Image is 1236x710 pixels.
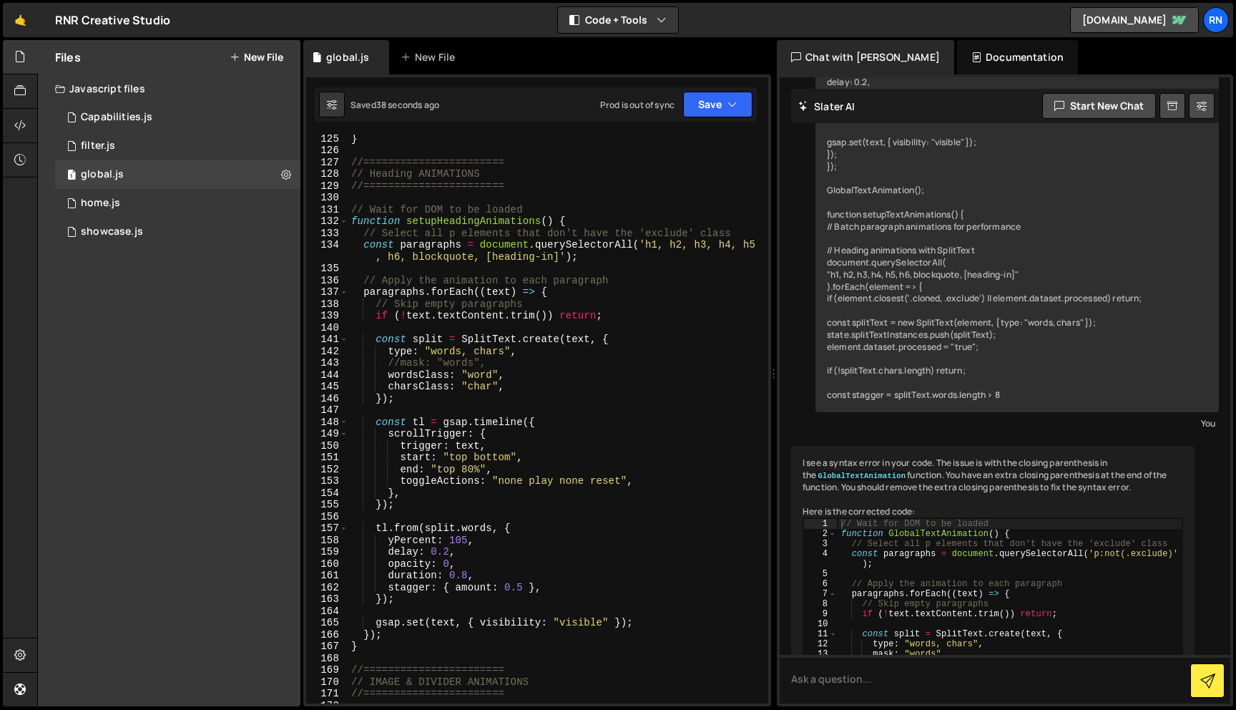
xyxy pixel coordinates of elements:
div: 139 [306,310,348,322]
div: 140 [306,322,348,334]
div: 11 [804,629,837,639]
button: New File [230,52,283,63]
div: 170 [306,676,348,689]
div: New File [401,50,461,64]
div: 3 [804,539,837,549]
code: GlobalTextAnimation [816,471,907,481]
div: 157 [306,522,348,535]
div: 144 [306,369,348,381]
span: 1 [67,170,76,182]
div: 159 [306,546,348,558]
div: 125 [306,133,348,145]
div: 162 [306,582,348,594]
div: 2785/4729.js [55,160,300,189]
div: 13 [804,649,837,659]
div: 137 [306,286,348,298]
div: 147 [306,404,348,417]
div: 154 [306,487,348,500]
div: 166 [306,629,348,641]
a: 🤙 [3,3,38,37]
div: 145 [306,381,348,393]
div: 127 [306,157,348,169]
div: 129 [306,180,348,193]
div: 171 [306,688,348,700]
div: 2785/4730.js [55,189,300,218]
div: 8 [804,599,837,609]
div: 126 [306,145,348,157]
div: 136 [306,275,348,287]
button: Save [683,92,752,117]
div: 156 [306,511,348,523]
div: global.js [326,50,369,64]
div: 160 [306,558,348,570]
h2: Files [55,49,81,65]
div: 7 [804,589,837,599]
div: home.js [81,197,120,210]
div: 165 [306,617,348,629]
div: 6 [804,579,837,589]
div: 2785/35735.js [55,132,300,160]
div: 155 [306,499,348,511]
div: Javascript files [38,74,300,103]
div: 130 [306,192,348,204]
div: 10 [804,619,837,629]
a: [DOMAIN_NAME] [1070,7,1199,33]
div: 143 [306,357,348,369]
div: 150 [306,440,348,452]
div: showcase.js [81,225,143,238]
div: 38 seconds ago [376,99,439,111]
div: 149 [306,428,348,440]
div: 153 [306,475,348,487]
div: 168 [306,653,348,665]
div: 141 [306,334,348,346]
button: Code + Tools [558,7,678,33]
div: Capabilities.js [81,111,152,124]
div: 169 [306,664,348,676]
div: Chat with [PERSON_NAME] [777,40,954,74]
div: 152 [306,464,348,476]
div: Saved [350,99,439,111]
div: 134 [306,239,348,263]
div: 1 [804,519,837,529]
div: global.js [81,168,124,181]
div: 142 [306,346,348,358]
div: 131 [306,204,348,216]
h2: Slater AI [798,99,855,113]
div: 12 [804,639,837,649]
div: 164 [306,606,348,618]
div: Prod is out of sync [600,99,675,111]
div: 158 [306,535,348,547]
div: 2785/32613.js [55,103,300,132]
div: 133 [306,228,348,240]
div: filter.js [81,140,115,152]
button: Start new chat [1042,93,1156,119]
div: 163 [306,593,348,606]
div: 132 [306,215,348,228]
div: 2 [804,529,837,539]
div: RNR Creative Studio [55,11,170,29]
div: 4 [804,549,837,569]
div: Documentation [957,40,1078,74]
div: You [819,416,1215,431]
div: 9 [804,609,837,619]
div: 138 [306,298,348,311]
div: 128 [306,168,348,180]
div: 2785/36237.js [55,218,300,246]
div: 146 [306,393,348,405]
a: RN [1203,7,1229,33]
div: 148 [306,417,348,429]
div: 151 [306,452,348,464]
div: 5 [804,569,837,579]
div: 161 [306,570,348,582]
div: 167 [306,641,348,653]
div: 135 [306,263,348,275]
